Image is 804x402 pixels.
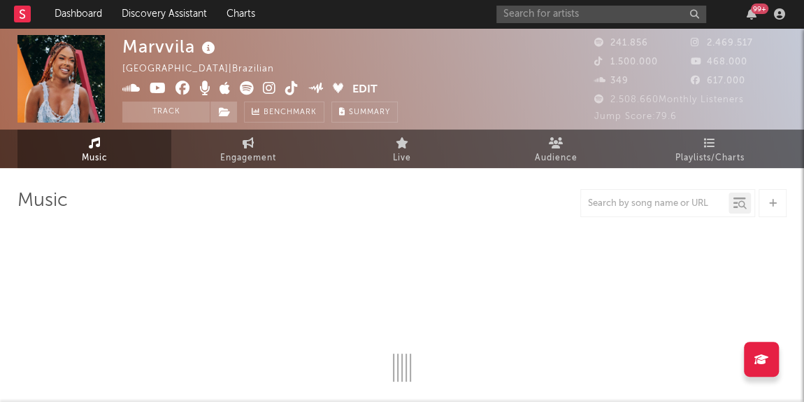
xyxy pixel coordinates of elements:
span: Live [393,150,411,167]
div: Marvvila [122,35,219,58]
a: Engagement [171,130,325,168]
button: Summary [331,102,398,123]
span: Engagement [220,150,276,167]
span: Audience [535,150,577,167]
span: 349 [594,76,629,85]
a: Live [325,130,479,168]
span: Summary [349,109,390,116]
input: Search by song name or URL [581,198,728,209]
a: Audience [479,130,633,168]
a: Benchmark [244,102,324,123]
input: Search for artists [496,6,706,23]
span: 1.500.000 [594,57,658,67]
div: 99 + [751,4,768,14]
a: Music [17,130,171,168]
button: Track [122,102,210,123]
span: 617.000 [691,76,745,85]
span: Benchmark [264,104,317,121]
div: [GEOGRAPHIC_DATA] | Brazilian [122,61,290,78]
span: 2.508.660 Monthly Listeners [594,95,744,104]
span: Playlists/Charts [675,150,745,167]
span: 2.469.517 [691,39,753,48]
a: Playlists/Charts [633,130,787,168]
span: 468.000 [691,57,747,67]
button: Edit [352,81,378,99]
span: Music [82,150,108,167]
span: Jump Score: 79.6 [594,112,677,121]
button: 99+ [747,8,756,20]
span: 241.856 [594,39,648,48]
